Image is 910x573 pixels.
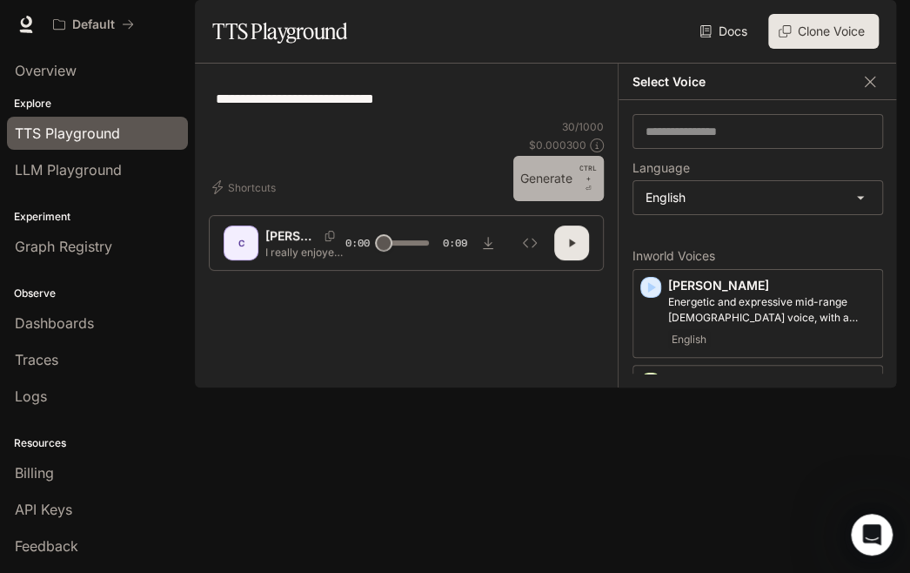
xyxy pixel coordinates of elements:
button: GenerateCTRL +⏎ [513,156,604,201]
p: [PERSON_NAME] [265,227,318,245]
p: Inworld Voices [632,250,883,262]
p: ⏎ [579,163,597,194]
p: 30 / 1000 [562,119,604,134]
p: CTRL + [579,163,597,184]
div: English [633,181,882,214]
span: English [668,329,710,350]
iframe: Intercom live chat [851,514,893,556]
p: Default [72,17,115,32]
button: All workspaces [45,7,142,42]
p: $ 0.000300 [529,138,586,152]
h1: TTS Playground [212,14,347,49]
button: Copy Voice ID [318,231,342,241]
span: 0:09 [443,234,467,252]
p: Energetic and expressive mid-range male voice, with a mildly nasal quality [668,294,875,326]
div: C [227,229,255,257]
button: Shortcuts [209,173,283,201]
span: 0:00 [345,234,370,252]
button: Download audio [471,226,505,260]
p: [PERSON_NAME] [668,277,875,294]
p: [PERSON_NAME] [668,373,875,390]
button: Inspect [512,226,547,260]
p: I really enjoyed the song; thank you for that! I'm sorry for the late response. I'm a bit busy [D... [265,245,345,260]
a: Docs [696,14,754,49]
p: Language [632,162,690,174]
button: Clone Voice [768,14,879,49]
